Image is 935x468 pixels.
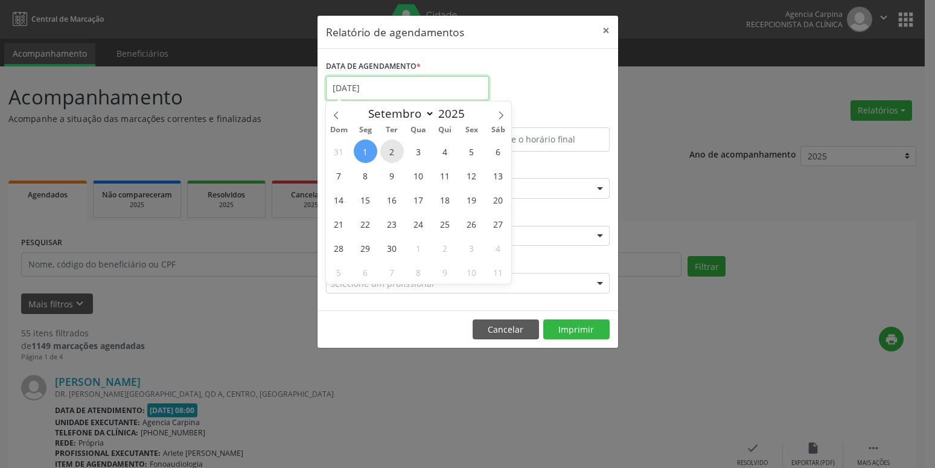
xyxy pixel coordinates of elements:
[354,212,377,236] span: Setembro 22, 2025
[471,109,610,127] label: ATÉ
[407,212,430,236] span: Setembro 24, 2025
[432,126,458,134] span: Qui
[487,212,510,236] span: Setembro 27, 2025
[460,236,483,260] span: Outubro 3, 2025
[327,212,351,236] span: Setembro 21, 2025
[380,139,404,163] span: Setembro 2, 2025
[354,164,377,187] span: Setembro 8, 2025
[433,188,457,211] span: Setembro 18, 2025
[433,139,457,163] span: Setembro 4, 2025
[354,139,377,163] span: Setembro 1, 2025
[352,126,378,134] span: Seg
[433,236,457,260] span: Outubro 2, 2025
[487,236,510,260] span: Outubro 4, 2025
[380,188,404,211] span: Setembro 16, 2025
[435,106,474,121] input: Year
[405,126,432,134] span: Qua
[433,212,457,236] span: Setembro 25, 2025
[327,139,351,163] span: Agosto 31, 2025
[354,260,377,284] span: Outubro 6, 2025
[471,127,610,152] input: Selecione o horário final
[433,164,457,187] span: Setembro 11, 2025
[407,188,430,211] span: Setembro 17, 2025
[380,212,404,236] span: Setembro 23, 2025
[327,164,351,187] span: Setembro 7, 2025
[326,57,421,76] label: DATA DE AGENDAMENTO
[407,260,430,284] span: Outubro 8, 2025
[354,236,377,260] span: Setembro 29, 2025
[326,24,464,40] h5: Relatório de agendamentos
[327,236,351,260] span: Setembro 28, 2025
[380,260,404,284] span: Outubro 7, 2025
[460,188,483,211] span: Setembro 19, 2025
[458,126,485,134] span: Sex
[407,164,430,187] span: Setembro 10, 2025
[460,139,483,163] span: Setembro 5, 2025
[327,260,351,284] span: Outubro 5, 2025
[380,236,404,260] span: Setembro 30, 2025
[487,164,510,187] span: Setembro 13, 2025
[433,260,457,284] span: Outubro 9, 2025
[326,76,489,100] input: Selecione uma data ou intervalo
[330,277,434,290] span: Selecione um profissional
[485,126,511,134] span: Sáb
[363,105,435,122] select: Month
[326,126,353,134] span: Dom
[543,319,610,340] button: Imprimir
[487,260,510,284] span: Outubro 11, 2025
[354,188,377,211] span: Setembro 15, 2025
[407,139,430,163] span: Setembro 3, 2025
[594,16,618,45] button: Close
[378,126,405,134] span: Ter
[460,164,483,187] span: Setembro 12, 2025
[460,212,483,236] span: Setembro 26, 2025
[380,164,404,187] span: Setembro 9, 2025
[327,188,351,211] span: Setembro 14, 2025
[487,188,510,211] span: Setembro 20, 2025
[487,139,510,163] span: Setembro 6, 2025
[407,236,430,260] span: Outubro 1, 2025
[460,260,483,284] span: Outubro 10, 2025
[473,319,539,340] button: Cancelar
